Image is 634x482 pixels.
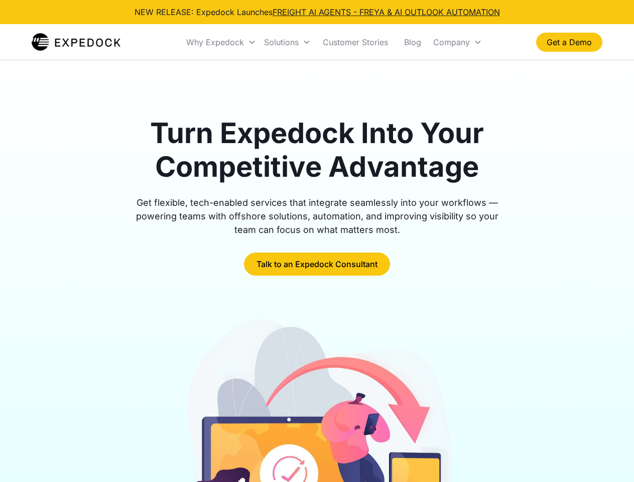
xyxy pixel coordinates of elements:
[124,196,510,236] div: Get flexible, tech-enabled services that integrate seamlessly into your workflows — powering team...
[182,25,260,59] div: Why Expedock
[32,32,120,52] img: Expedock Logo
[135,6,500,18] div: NEW RELEASE: Expedock Launches
[584,434,634,482] iframe: Chat Widget
[124,116,510,184] h1: Turn Expedock Into Your Competitive Advantage
[186,37,244,47] div: Why Expedock
[429,25,486,59] div: Company
[273,7,500,17] a: FREIGHT AI AGENTS - FREYA & AI OUTLOOK AUTOMATION
[433,37,470,47] div: Company
[244,253,390,276] a: Talk to an Expedock Consultant
[396,25,429,59] a: Blog
[32,32,120,52] a: home
[264,37,299,47] div: Solutions
[536,33,602,52] a: Get a Demo
[260,25,315,59] div: Solutions
[315,25,396,59] a: Customer Stories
